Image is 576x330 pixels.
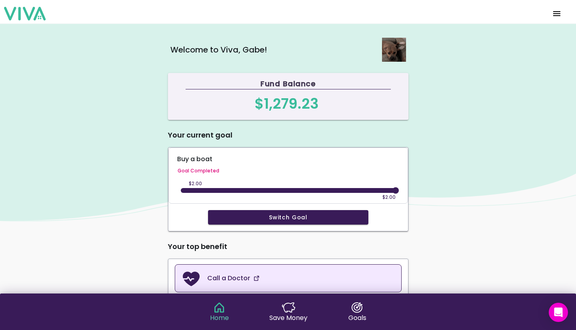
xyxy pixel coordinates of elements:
p: Your current goal [168,130,408,141]
a: Call a Doctor [175,264,402,292]
ion-text: Switch Goal [269,215,307,220]
ion-text: Goal Completed [178,167,401,174]
img: singleWord.goals [350,302,364,313]
img: singleWord.saveMoney [282,302,295,313]
span: $2.00 [189,180,202,187]
ion-text: Welcome to Viva , Gabe! [170,44,267,56]
a: Switch Goal [175,210,402,225]
span: $2.00 [382,194,395,200]
ion-text: Goals [348,313,366,323]
a: singleWord.homeHome [210,302,229,322]
p: Buy a boat [177,154,401,170]
ion-text: $1,279.23 [255,93,319,114]
a: singleWord.saveMoneySave Money [269,302,307,322]
img: singleWord.home [212,302,226,313]
div: Open Intercom Messenger [549,303,568,322]
ion-text: Fund Balance [186,78,390,89]
img: amenity [253,275,260,281]
a: singleWord.goalsGoals [348,302,366,322]
ion-text: Save Money [269,313,307,323]
a: Buy a boatGoal Completed$2.00$2.00 [168,148,408,204]
ion-text: Call a Doctor [207,273,250,283]
p: Your top benefit [168,241,408,252]
ion-text: Home [210,313,229,323]
img: amenity [182,269,201,288]
a: Fund Balance$1,279.23 [168,73,408,120]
